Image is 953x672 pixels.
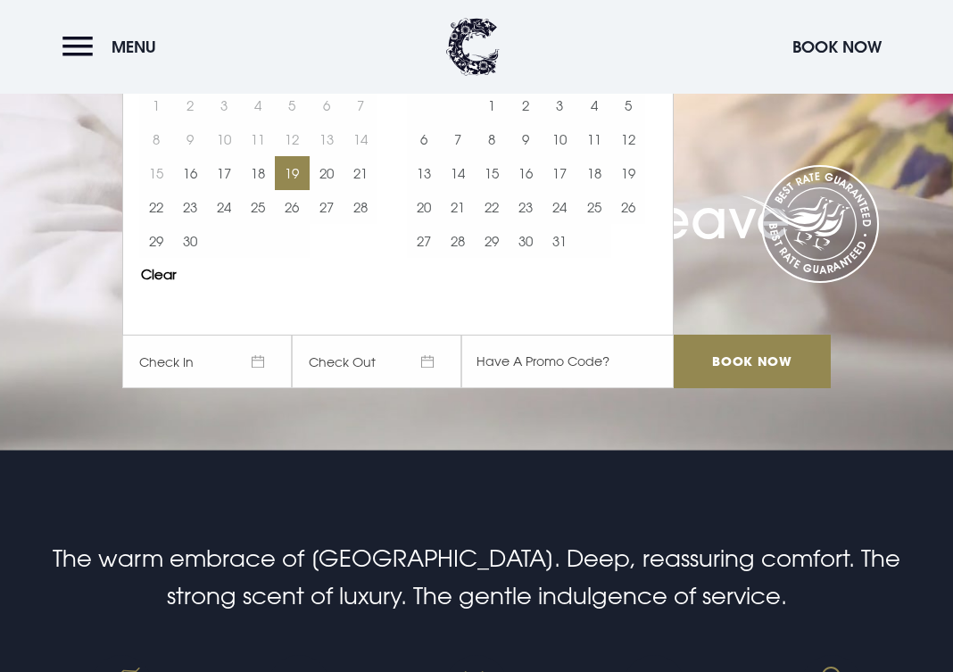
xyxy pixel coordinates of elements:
button: 21 [344,156,377,190]
span: Check In [122,335,292,388]
button: 18 [241,156,275,190]
input: Book Now [674,335,831,388]
button: 29 [475,224,509,258]
td: Choose Friday, October 3, 2025 as your start date. [543,88,576,122]
td: Choose Thursday, September 18, 2025 as your start date. [241,156,275,190]
td: Choose Friday, October 24, 2025 as your start date. [543,190,576,224]
button: 24 [207,190,241,224]
span: Menu [112,37,156,57]
button: 25 [577,190,611,224]
td: Choose Sunday, September 21, 2025 as your start date. [344,156,377,190]
button: 27 [407,224,441,258]
td: Choose Sunday, September 28, 2025 as your start date. [344,190,377,224]
button: 26 [275,190,309,224]
td: Choose Wednesday, October 22, 2025 as your start date. [475,190,509,224]
button: 11 [577,122,611,156]
td: Choose Wednesday, October 29, 2025 as your start date. [475,224,509,258]
button: 15 [475,156,509,190]
button: 17 [543,156,576,190]
button: 10 [543,122,576,156]
button: 17 [207,156,241,190]
button: 20 [310,156,344,190]
td: Choose Saturday, October 11, 2025 as your start date. [577,122,611,156]
button: Menu [62,28,165,66]
td: Choose Sunday, October 5, 2025 as your start date. [611,88,645,122]
button: 30 [173,224,207,258]
span: Check Out [292,335,461,388]
td: Choose Tuesday, September 16, 2025 as your start date. [173,156,207,190]
td: Choose Tuesday, September 30, 2025 as your start date. [173,224,207,258]
button: 16 [509,156,543,190]
td: Choose Monday, September 22, 2025 as your start date. [139,190,173,224]
td: Choose Sunday, October 19, 2025 as your start date. [611,156,645,190]
button: 18 [577,156,611,190]
button: 13 [407,156,441,190]
button: 12 [611,122,645,156]
td: Choose Sunday, October 12, 2025 as your start date. [611,122,645,156]
button: 31 [543,224,576,258]
td: Choose Wednesday, September 17, 2025 as your start date. [207,156,241,190]
button: 7 [441,122,475,156]
td: Choose Thursday, October 23, 2025 as your start date. [509,190,543,224]
td: Choose Friday, October 17, 2025 as your start date. [543,156,576,190]
button: 27 [310,190,344,224]
td: Choose Wednesday, October 15, 2025 as your start date. [475,156,509,190]
td: Choose Monday, September 29, 2025 as your start date. [139,224,173,258]
button: 22 [139,190,173,224]
button: 24 [543,190,576,224]
button: 29 [139,224,173,258]
img: Clandeboye Lodge [446,18,500,76]
button: 3 [543,88,576,122]
td: Choose Monday, October 20, 2025 as your start date. [407,190,441,224]
td: Choose Friday, September 19, 2025 as your start date. [275,156,309,190]
button: 6 [407,122,441,156]
td: Choose Thursday, October 16, 2025 as your start date. [509,156,543,190]
button: 19 [275,156,309,190]
td: Choose Monday, October 27, 2025 as your start date. [407,224,441,258]
input: Have A Promo Code? [461,335,674,388]
button: Book Now [783,28,891,66]
td: Choose Friday, September 26, 2025 as your start date. [275,190,309,224]
button: 9 [509,122,543,156]
td: Choose Monday, October 6, 2025 as your start date. [407,122,441,156]
td: Choose Saturday, October 25, 2025 as your start date. [577,190,611,224]
button: 28 [344,190,377,224]
td: Choose Wednesday, October 8, 2025 as your start date. [475,122,509,156]
button: 28 [441,224,475,258]
td: Choose Wednesday, September 24, 2025 as your start date. [207,190,241,224]
td: Choose Thursday, September 25, 2025 as your start date. [241,190,275,224]
td: Choose Saturday, October 4, 2025 as your start date. [577,88,611,122]
td: Choose Saturday, October 18, 2025 as your start date. [577,156,611,190]
td: Choose Wednesday, October 1, 2025 as your start date. [475,88,509,122]
button: 21 [441,190,475,224]
button: 23 [173,190,207,224]
td: Choose Tuesday, October 14, 2025 as your start date. [441,156,475,190]
button: 16 [173,156,207,190]
td: Choose Saturday, September 27, 2025 as your start date. [310,190,344,224]
button: 2 [509,88,543,122]
td: Choose Tuesday, October 7, 2025 as your start date. [441,122,475,156]
button: Clear [141,268,177,281]
td: Choose Thursday, October 30, 2025 as your start date. [509,224,543,258]
td: Choose Thursday, October 2, 2025 as your start date. [509,88,543,122]
button: 25 [241,190,275,224]
button: 1 [475,88,509,122]
td: Choose Saturday, September 20, 2025 as your start date. [310,156,344,190]
button: 22 [475,190,509,224]
button: 26 [611,190,645,224]
td: Choose Sunday, October 26, 2025 as your start date. [611,190,645,224]
td: Choose Friday, October 10, 2025 as your start date. [543,122,576,156]
td: Choose Tuesday, October 28, 2025 as your start date. [441,224,475,258]
button: 14 [441,156,475,190]
span: The warm embrace of [GEOGRAPHIC_DATA]. Deep, reassuring comfort. The strong scent of luxury. The ... [53,544,900,610]
button: 19 [611,156,645,190]
button: 30 [509,224,543,258]
td: Choose Monday, October 13, 2025 as your start date. [407,156,441,190]
button: 23 [509,190,543,224]
button: 5 [611,88,645,122]
td: Choose Friday, October 31, 2025 as your start date. [543,224,576,258]
button: 20 [407,190,441,224]
button: 4 [577,88,611,122]
button: 8 [475,122,509,156]
td: Choose Tuesday, October 21, 2025 as your start date. [441,190,475,224]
